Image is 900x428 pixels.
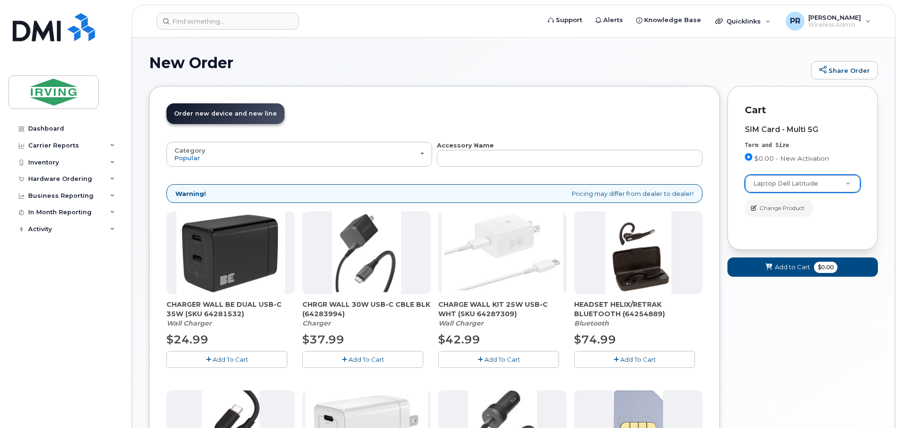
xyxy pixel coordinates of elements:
button: Category Popular [166,142,432,166]
em: Bluetooth [574,319,609,327]
span: $0.00 [814,262,837,273]
div: CHARGER WALL BE DUAL USB-C 35W (SKU 64281532) [166,300,295,328]
em: Wall Charger [166,319,212,327]
span: Laptop Dell Latitude [753,180,818,187]
div: Term and Size [745,141,861,149]
span: CHRGR WALL 30W USB-C CBLE BLK (64283994) [302,300,431,319]
div: CHARGE WALL KIT 25W USB-C WHT (SKU 64287309) [438,300,567,328]
button: Add To Cart [166,351,287,367]
div: HEADSET HELIX/RETRAK BLUETOOTH (64254889) [574,300,703,328]
button: Add To Cart [574,351,695,367]
button: Add to Cart $0.00 [727,257,878,277]
span: $24.99 [166,333,208,346]
span: Add To Cart [484,356,520,363]
img: chrgr_wall_30w_-_blk.png [332,211,401,294]
button: Add To Cart [302,351,423,367]
span: $37.99 [302,333,344,346]
a: Laptop Dell Latitude [745,175,860,192]
span: Add To Cart [620,356,656,363]
div: CHRGR WALL 30W USB-C CBLE BLK (64283994) [302,300,431,328]
em: Charger [302,319,331,327]
a: Share Order [811,61,878,80]
input: $0.00 - New Activation [745,153,752,161]
span: $74.99 [574,333,616,346]
span: HEADSET HELIX/RETRAK BLUETOOTH (64254889) [574,300,703,319]
span: Order new device and new line [174,110,277,117]
span: CHARGE WALL KIT 25W USB-C WHT (SKU 64287309) [438,300,567,319]
span: Add To Cart [213,356,248,363]
div: SIM Card - Multi 5G [745,125,861,134]
h1: New Order [149,54,806,71]
strong: Warning! [175,189,206,198]
img: CHARGER_WALL_BE_DUAL_USB-C_35W.png [176,211,285,294]
span: CHARGER WALL BE DUAL USB-C 35W (SKU 64281532) [166,300,295,319]
div: Pricing may differ from dealer to dealer! [166,184,703,203]
button: Add To Cart [438,351,559,367]
span: Change Product [759,204,805,212]
span: $0.00 - New Activation [754,155,829,162]
p: Cart [745,103,861,117]
span: Add to Cart [775,263,810,272]
span: $42.99 [438,333,480,346]
button: Change Product [745,200,813,217]
em: Wall Charger [438,319,483,327]
span: Popular [174,154,200,162]
strong: Accessory Name [437,141,494,149]
img: download.png [605,211,672,294]
img: CHARGE_WALL_KIT_25W_USB-C_WHT.png [442,211,564,294]
span: Add To Cart [348,356,384,363]
span: Category [174,147,205,154]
